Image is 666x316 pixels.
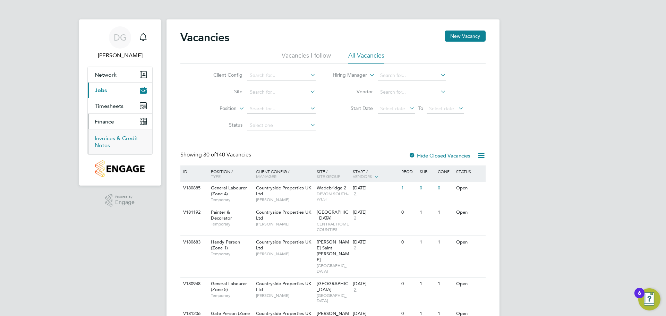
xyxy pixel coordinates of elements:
[418,236,436,249] div: 1
[317,239,349,263] span: [PERSON_NAME] Saint [PERSON_NAME]
[256,281,311,292] span: Countryside Properties UK Ltd
[181,165,206,177] div: ID
[409,152,470,159] label: Hide Closed Vacancies
[400,206,418,219] div: 0
[317,263,350,274] span: [GEOGRAPHIC_DATA]
[400,182,418,195] div: 1
[353,281,398,287] div: [DATE]
[256,293,313,298] span: [PERSON_NAME]
[400,277,418,290] div: 0
[317,173,340,179] span: Site Group
[353,245,357,251] span: 2
[317,191,350,202] span: DEVON SOUTH-WEST
[315,165,351,182] div: Site /
[418,277,436,290] div: 1
[256,173,276,179] span: Manager
[79,19,161,186] nav: Main navigation
[247,87,316,97] input: Search for...
[115,199,135,205] span: Engage
[95,71,117,78] span: Network
[88,114,152,129] button: Finance
[256,209,311,221] span: Countryside Properties UK Ltd
[203,122,242,128] label: Status
[256,221,313,227] span: [PERSON_NAME]
[247,121,316,130] input: Select one
[87,51,153,60] span: David Green
[206,165,254,182] div: Position /
[95,87,107,94] span: Jobs
[353,239,398,245] div: [DATE]
[181,277,206,290] div: V180948
[211,173,221,179] span: Type
[88,98,152,113] button: Timesheets
[436,182,454,195] div: 0
[180,151,253,159] div: Showing
[418,182,436,195] div: 0
[436,277,454,290] div: 1
[436,165,454,177] div: Conf
[247,71,316,80] input: Search for...
[105,194,135,207] a: Powered byEngage
[95,135,138,148] a: Invoices & Credit Notes
[87,26,153,60] a: DG[PERSON_NAME]
[353,191,357,197] span: 2
[95,118,114,125] span: Finance
[247,104,316,114] input: Search for...
[203,72,242,78] label: Client Config
[181,206,206,219] div: V181192
[436,236,454,249] div: 1
[211,221,253,227] span: Temporary
[211,281,247,292] span: General Labourer (Zone 5)
[211,209,232,221] span: Painter & Decorator
[211,197,253,203] span: Temporary
[638,293,641,302] div: 6
[203,151,251,158] span: 140 Vacancies
[181,236,206,249] div: V180683
[211,239,240,251] span: Handy Person (Zone 1)
[256,197,313,203] span: [PERSON_NAME]
[88,129,152,154] div: Finance
[418,206,436,219] div: 1
[380,105,405,112] span: Select date
[211,293,253,298] span: Temporary
[351,165,400,183] div: Start /
[454,165,485,177] div: Status
[95,160,144,177] img: countryside-properties-logo-retina.png
[114,33,127,42] span: DG
[317,209,348,221] span: [GEOGRAPHIC_DATA]
[436,206,454,219] div: 1
[203,88,242,95] label: Site
[416,104,425,113] span: To
[454,206,485,219] div: Open
[317,221,350,232] span: CENTRAL HOME COUNTIES
[181,182,206,195] div: V180885
[429,105,454,112] span: Select date
[87,160,153,177] a: Go to home page
[378,87,446,97] input: Search for...
[454,236,485,249] div: Open
[88,67,152,82] button: Network
[333,88,373,95] label: Vendor
[211,251,253,257] span: Temporary
[180,31,229,44] h2: Vacancies
[445,31,486,42] button: New Vacancy
[454,182,485,195] div: Open
[353,287,357,293] span: 2
[454,277,485,290] div: Open
[378,71,446,80] input: Search for...
[115,194,135,200] span: Powered by
[88,83,152,98] button: Jobs
[418,165,436,177] div: Sub
[327,72,367,79] label: Hiring Manager
[400,165,418,177] div: Reqd
[353,210,398,215] div: [DATE]
[211,185,247,197] span: General Labourer (Zone 4)
[317,293,350,304] span: [GEOGRAPHIC_DATA]
[353,215,357,221] span: 2
[317,185,346,191] span: Wadebridge 2
[333,105,373,111] label: Start Date
[256,239,311,251] span: Countryside Properties UK Ltd
[203,151,216,158] span: 30 of
[95,103,123,109] span: Timesheets
[254,165,315,182] div: Client Config /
